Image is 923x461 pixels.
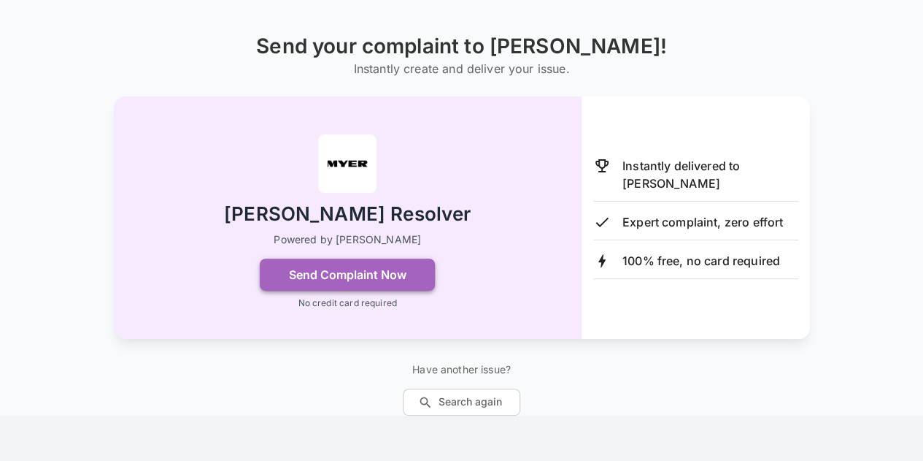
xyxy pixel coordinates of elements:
h2: [PERSON_NAME] Resolver [224,202,471,227]
p: 100% free, no card required [622,252,780,270]
h1: Send your complaint to [PERSON_NAME]! [256,34,667,58]
p: Instantly delivered to [PERSON_NAME] [622,157,798,192]
p: Expert complaint, zero effort [622,213,783,231]
button: Send Complaint Now [260,259,435,291]
p: Powered by [PERSON_NAME] [274,232,421,247]
img: Myer [318,134,376,193]
h6: Instantly create and deliver your issue. [256,58,667,79]
p: Have another issue? [403,362,520,377]
button: Search again [403,389,520,416]
p: No credit card required [298,297,396,310]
